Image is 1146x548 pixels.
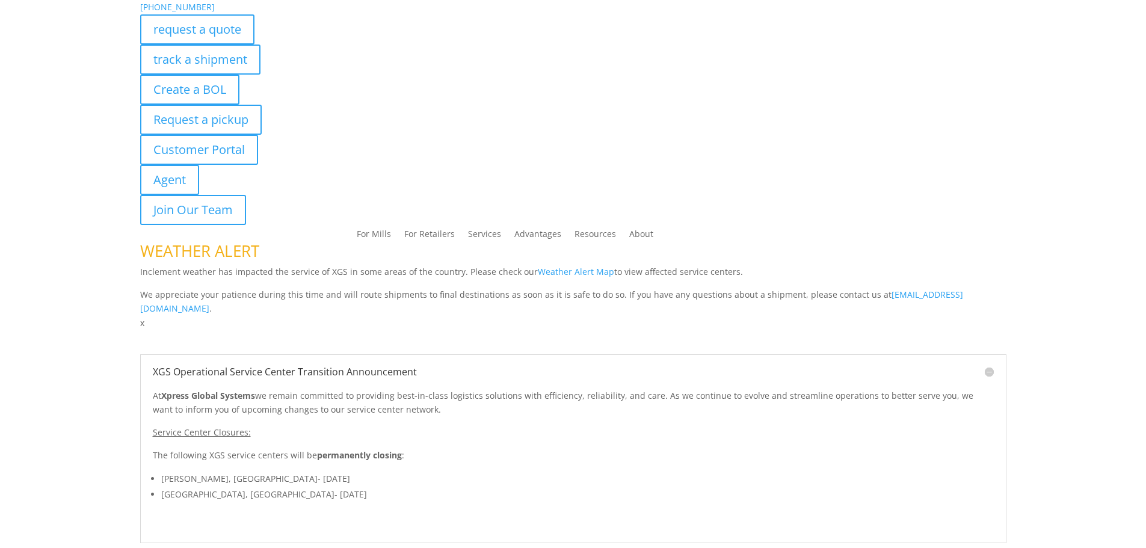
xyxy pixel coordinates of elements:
[140,165,199,195] a: Agent
[161,487,994,502] li: [GEOGRAPHIC_DATA], [GEOGRAPHIC_DATA]- [DATE]
[468,230,501,243] a: Services
[140,316,1006,330] p: x
[357,230,391,243] a: For Mills
[140,45,260,75] a: track a shipment
[153,448,994,471] p: The following XGS service centers will be :
[153,389,994,426] p: At we remain committed to providing best-in-class logistics solutions with efficiency, reliabilit...
[140,105,262,135] a: Request a pickup
[404,230,455,243] a: For Retailers
[161,471,994,487] li: [PERSON_NAME], [GEOGRAPHIC_DATA]- [DATE]
[153,367,994,377] h5: XGS Operational Service Center Transition Announcement
[140,1,215,13] a: [PHONE_NUMBER]
[140,240,259,262] span: WEATHER ALERT
[161,390,255,401] strong: Xpress Global Systems
[140,265,1006,288] p: Inclement weather has impacted the service of XGS in some areas of the country. Please check our ...
[140,75,239,105] a: Create a BOL
[514,230,561,243] a: Advantages
[140,195,246,225] a: Join Our Team
[140,135,258,165] a: Customer Portal
[153,426,251,438] u: Service Center Closures:
[538,266,614,277] a: Weather Alert Map
[575,230,616,243] a: Resources
[317,449,402,461] strong: permanently closing
[140,14,254,45] a: request a quote
[140,288,1006,316] p: We appreciate your patience during this time and will route shipments to final destinations as so...
[629,230,653,243] a: About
